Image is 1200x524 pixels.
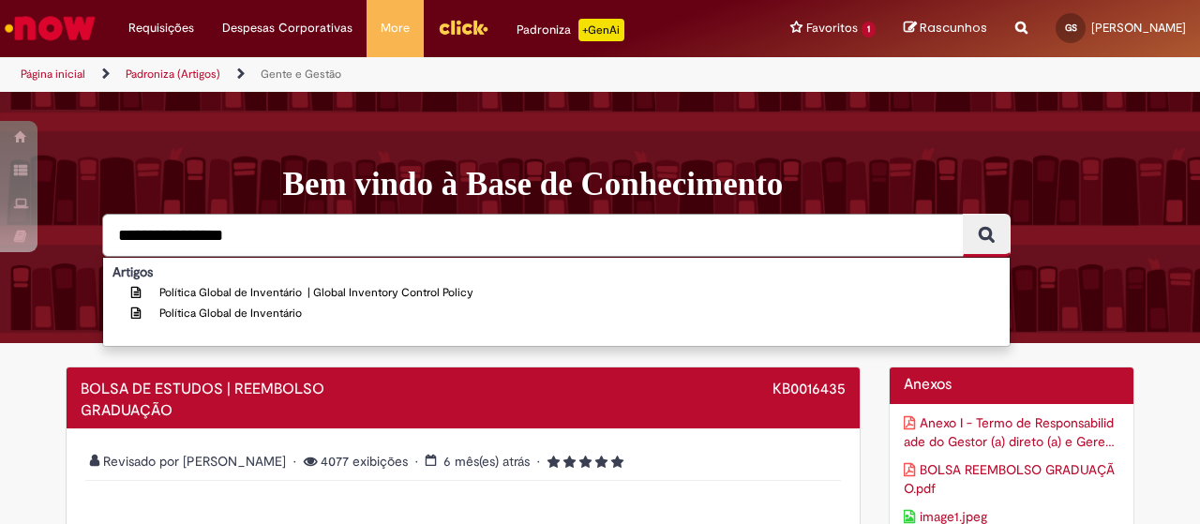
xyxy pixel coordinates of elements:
[381,19,410,37] span: More
[222,19,352,37] span: Despesas Corporativas
[1091,20,1186,36] span: [PERSON_NAME]
[21,67,85,82] a: Página inicial
[963,214,1011,257] button: Pesquisar
[438,13,488,41] img: click_logo_yellow_360x200.png
[563,456,576,469] i: 2
[537,453,623,470] span: 5 rating
[904,377,1120,394] h2: Anexos
[862,22,876,37] span: 1
[517,19,624,41] div: Padroniza
[595,456,607,469] i: 4
[103,281,1000,302] a: Política Global de Inventário | Global Inventory Control Policy
[159,306,302,321] span: Política Global de Inventário
[128,19,194,37] span: Requisições
[611,456,623,469] i: 5
[772,380,846,398] span: KB0016435
[81,380,324,420] span: BOLSA DE ESTUDOS | REEMBOLSO GRADUAÇÃO
[443,453,530,470] span: 6 mês(es) atrás
[904,20,987,37] a: Rascunhos
[1065,22,1077,34] span: GS
[90,453,290,470] span: Revisado por [PERSON_NAME]
[293,453,300,470] span: •
[904,460,1120,498] a: Download de anexo BOLSA REEMBOLSO GRADUAÇÃO.pdf
[415,453,422,470] span: •
[112,263,153,280] b: Artigos
[283,165,1148,204] h1: Bem vindo à Base de Conhecimento
[579,456,592,469] i: 3
[904,413,1120,451] a: Download de anexo Anexo I - Termo de Responsabilidade do Gestor (a) direto (a) e Gerente de Gente...
[293,453,412,470] span: 4077 exibições
[920,19,987,37] span: Rascunhos
[126,67,220,82] a: Padroniza (Artigos)
[547,453,623,470] span: Classificação média do artigo - 5.0 estrelas
[806,19,858,37] span: Favoritos
[14,57,786,92] ul: Trilhas de página
[103,302,1000,322] a: Política Global de Inventário
[578,19,624,41] p: +GenAi
[2,9,98,47] img: ServiceNow
[159,285,473,300] span: Política Global de Inventário | Global Inventory Control Policy
[102,214,964,257] input: Pesquisar
[261,67,341,82] a: Gente e Gestão
[537,453,544,470] span: •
